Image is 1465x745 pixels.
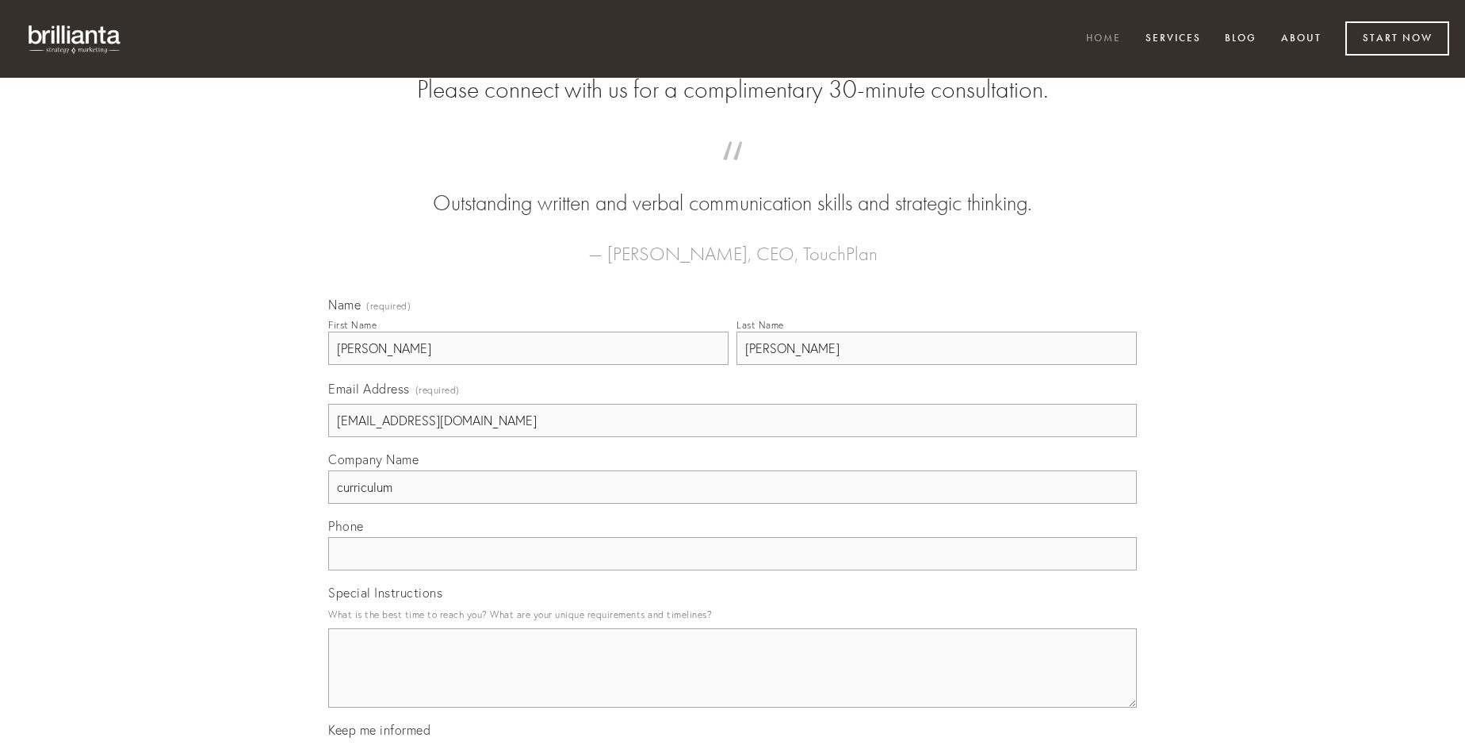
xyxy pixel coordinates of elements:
[1135,26,1211,52] a: Services
[328,518,364,534] span: Phone
[328,75,1137,105] h2: Please connect with us for a complimentary 30-minute consultation.
[328,297,361,313] span: Name
[415,379,460,401] span: (required)
[1214,26,1267,52] a: Blog
[354,157,1111,188] span: “
[354,157,1111,219] blockquote: Outstanding written and verbal communication skills and strategic thinking.
[1345,21,1449,56] a: Start Now
[328,604,1137,625] p: What is the best time to reach you? What are your unique requirements and timelines?
[736,319,784,331] div: Last Name
[354,219,1111,270] figcaption: — [PERSON_NAME], CEO, TouchPlan
[328,319,377,331] div: First Name
[328,585,442,601] span: Special Instructions
[1076,26,1131,52] a: Home
[328,451,419,467] span: Company Name
[16,16,135,62] img: brillianta - research, strategy, marketing
[328,722,430,738] span: Keep me informed
[366,301,411,311] span: (required)
[328,381,410,397] span: Email Address
[1271,26,1332,52] a: About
